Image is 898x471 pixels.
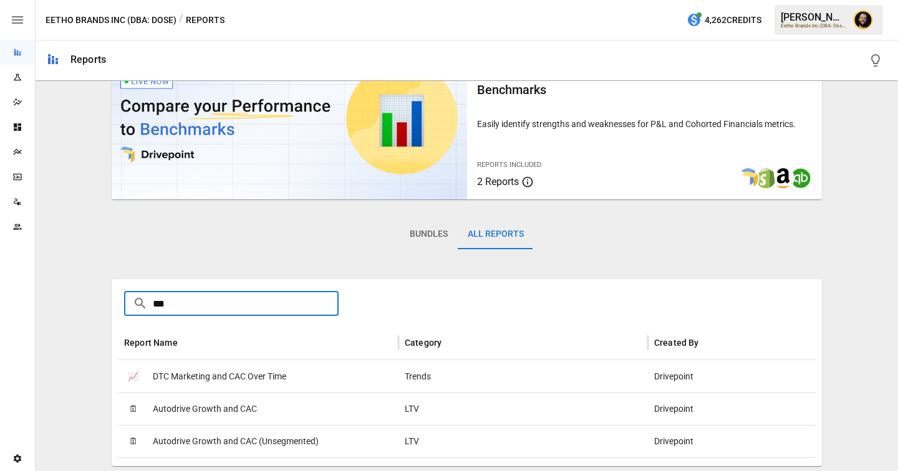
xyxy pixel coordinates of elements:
[153,361,286,392] span: DTC Marketing and CAC Over Time
[70,54,106,65] div: Reports
[648,360,897,392] div: Drivepoint
[477,118,813,130] p: Easily identify strengths and weaknesses for P&L and Cohorted Financials metrics.
[124,338,178,348] div: Report Name
[791,168,811,188] img: quickbooks
[153,426,319,457] span: Autodrive Growth and CAC (Unsegmented)
[477,161,541,169] span: Reports Included
[781,11,846,23] div: [PERSON_NAME]
[179,334,196,351] button: Sort
[398,392,648,425] div: LTV
[46,12,176,28] button: Eetho Brands Inc (DBA: Dose)
[477,176,519,188] span: 2 Reports
[648,425,897,457] div: Drivepoint
[705,12,761,28] span: 4,262 Credits
[781,23,846,29] div: Eetho Brands Inc (DBA: Dose)
[124,400,143,419] span: 🗓
[153,393,257,425] span: Autodrive Growth and CAC
[400,219,458,249] button: Bundles
[773,168,793,188] img: amazon
[756,168,776,188] img: shopify
[179,12,183,28] div: /
[112,37,467,199] img: video thumbnail
[124,368,143,386] span: 📈
[405,338,442,348] div: Category
[398,360,648,392] div: Trends
[654,338,699,348] div: Created By
[700,334,718,351] button: Sort
[443,334,460,351] button: Sort
[458,219,534,249] button: All Reports
[853,10,873,30] img: Ciaran Nugent
[477,80,813,100] h6: Benchmarks
[738,168,758,188] img: smart model
[648,392,897,425] div: Drivepoint
[682,9,766,32] button: 4,262Credits
[124,432,143,451] span: 🗓
[398,425,648,457] div: LTV
[846,2,881,37] button: Ciaran Nugent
